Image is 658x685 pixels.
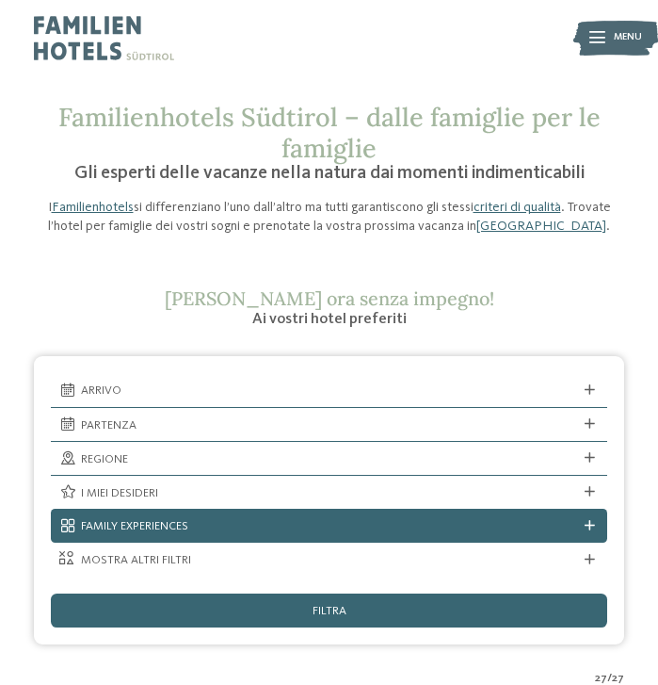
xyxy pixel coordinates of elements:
span: Ai vostri hotel preferiti [252,312,407,327]
span: filtra [313,606,346,618]
a: Familienhotels [52,201,134,214]
span: I miei desideri [81,485,578,502]
span: mostra altri filtri [81,552,578,569]
img: Familienhotels Südtirol [573,17,658,59]
a: [GEOGRAPHIC_DATA] [476,220,606,233]
span: Gli esperti delle vacanze nella natura dai momenti indimenticabili [74,164,585,183]
span: [PERSON_NAME] ora senza impegno! [165,286,494,310]
p: I si differenziano l’uno dall’altro ma tutti garantiscono gli stessi . Trovate l’hotel per famigl... [34,198,624,236]
span: Regione [81,451,578,468]
span: Menu [614,31,642,45]
a: criteri di qualità [473,201,561,214]
span: Partenza [81,417,578,434]
span: Familienhotels Südtirol – dalle famiglie per le famiglie [58,101,601,163]
span: Arrivo [81,383,578,400]
span: Family Experiences [81,518,578,535]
